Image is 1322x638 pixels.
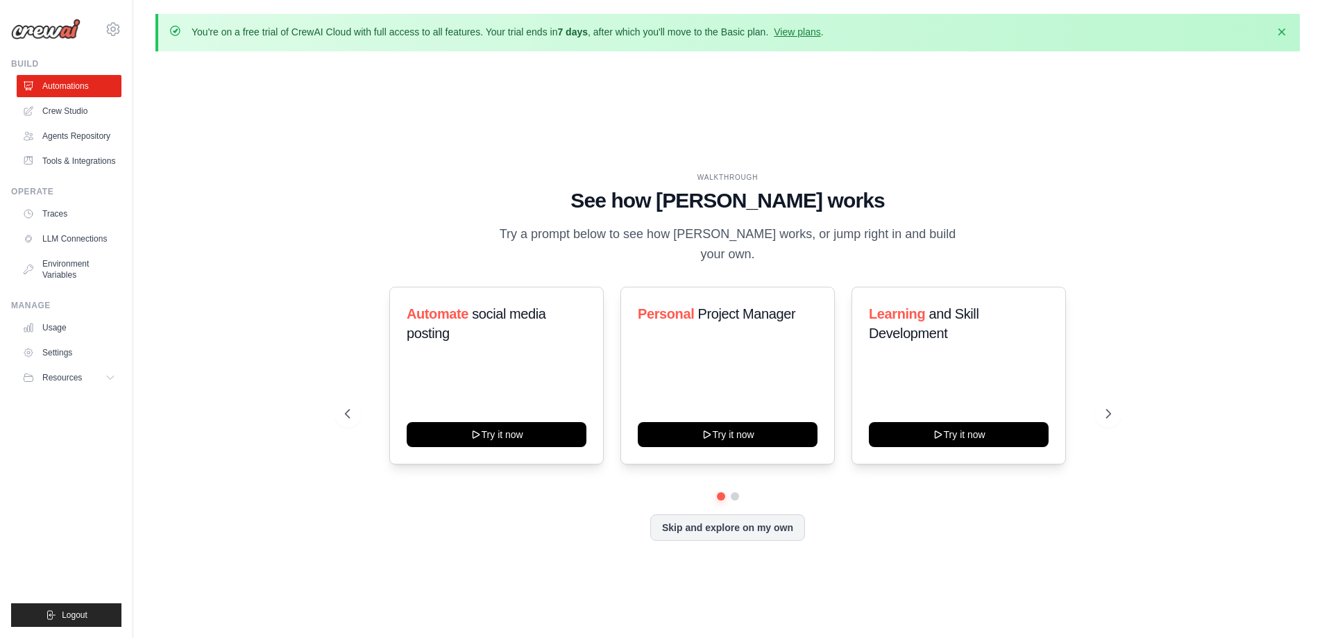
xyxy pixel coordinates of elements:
[17,203,121,225] a: Traces
[11,186,121,197] div: Operate
[638,422,817,447] button: Try it now
[869,306,925,321] span: Learning
[17,367,121,389] button: Resources
[62,610,87,621] span: Logout
[697,306,795,321] span: Project Manager
[192,25,824,39] p: You're on a free trial of CrewAI Cloud with full access to all features. Your trial ends in , aft...
[869,422,1049,447] button: Try it now
[17,75,121,97] a: Automations
[42,372,82,383] span: Resources
[345,172,1111,183] div: WALKTHROUGH
[345,188,1111,213] h1: See how [PERSON_NAME] works
[407,306,546,341] span: social media posting
[11,19,80,40] img: Logo
[774,26,820,37] a: View plans
[495,224,961,265] p: Try a prompt below to see how [PERSON_NAME] works, or jump right in and build your own.
[650,514,805,541] button: Skip and explore on my own
[17,342,121,364] a: Settings
[407,422,586,447] button: Try it now
[17,253,121,286] a: Environment Variables
[17,228,121,250] a: LLM Connections
[17,125,121,147] a: Agents Repository
[17,100,121,122] a: Crew Studio
[17,150,121,172] a: Tools & Integrations
[17,317,121,339] a: Usage
[11,58,121,69] div: Build
[638,306,694,321] span: Personal
[11,300,121,311] div: Manage
[557,26,588,37] strong: 7 days
[407,306,468,321] span: Automate
[11,603,121,627] button: Logout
